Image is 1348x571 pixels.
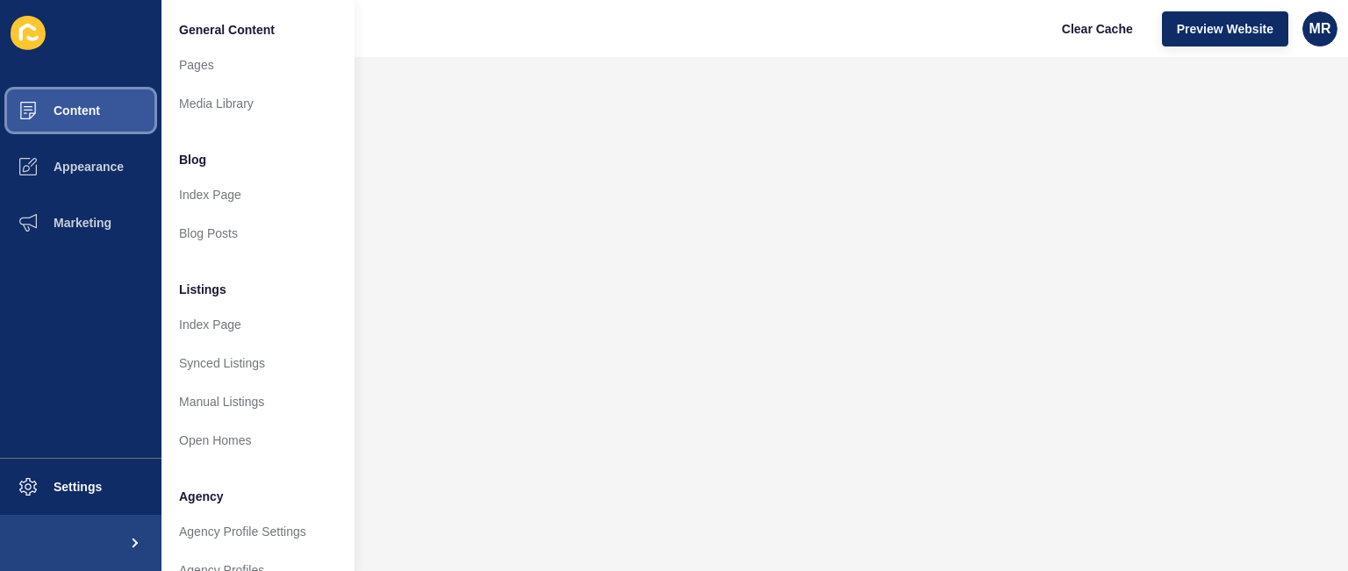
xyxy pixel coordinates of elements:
[161,46,355,84] a: Pages
[1047,11,1148,46] button: Clear Cache
[1309,20,1331,38] span: MR
[161,305,355,344] a: Index Page
[1177,20,1273,38] span: Preview Website
[1162,11,1288,46] button: Preview Website
[161,512,355,551] a: Agency Profile Settings
[161,382,355,421] a: Manual Listings
[161,175,355,214] a: Index Page
[179,21,275,39] span: General Content
[161,344,355,382] a: Synced Listings
[161,421,355,460] a: Open Homes
[161,84,355,123] a: Media Library
[179,488,224,505] span: Agency
[161,214,355,253] a: Blog Posts
[179,281,226,298] span: Listings
[179,151,206,168] span: Blog
[1062,20,1133,38] span: Clear Cache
